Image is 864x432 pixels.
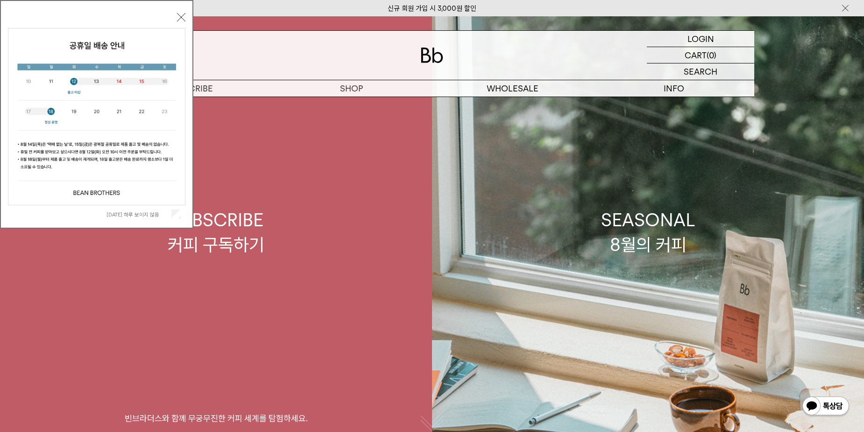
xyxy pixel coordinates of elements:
[687,31,714,47] p: LOGIN
[801,396,850,418] img: 카카오톡 채널 1:1 채팅 버튼
[168,208,264,257] div: SUBSCRIBE 커피 구독하기
[421,48,443,63] img: 로고
[647,47,754,63] a: CART (0)
[593,80,754,97] p: INFO
[388,4,476,13] a: 신규 회원 가입 시 3,000원 할인
[684,63,717,80] p: SEARCH
[601,208,695,257] div: SEASONAL 8월의 커피
[685,47,707,63] p: CART
[707,47,716,63] p: (0)
[271,80,432,97] a: SHOP
[177,13,185,21] button: 닫기
[647,31,754,47] a: LOGIN
[106,211,170,218] label: [DATE] 하루 보이지 않음
[8,28,185,205] img: cb63d4bbb2e6550c365f227fdc69b27f_113810.jpg
[432,80,593,97] p: WHOLESALE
